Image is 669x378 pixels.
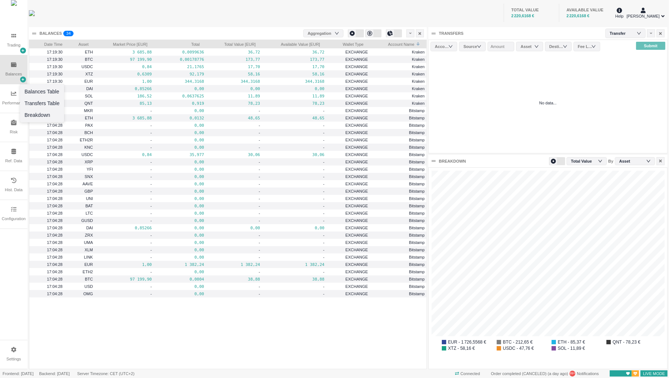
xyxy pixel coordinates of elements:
[259,145,260,149] span: -
[259,174,260,179] span: -
[409,167,425,171] span: Bitstamp
[264,275,324,283] pre: 38,88
[156,158,204,166] pre: 0,00
[66,31,68,38] p: 3
[208,55,260,64] pre: 173,77
[47,240,63,245] span: 17:04:28
[409,160,425,164] span: Bitstamp
[264,48,324,56] pre: 36,72
[85,233,93,237] span: ZRX
[85,123,93,127] span: PAX
[439,158,466,164] div: BREAKDOWN
[448,44,453,49] i: icon: down
[20,109,64,121] li: Breakdown
[409,138,425,142] span: Bitstamp
[549,43,564,50] div: Destination
[323,255,324,259] span: -
[156,107,204,115] pre: 0,00
[345,226,368,230] span: EXCHANGE
[5,187,22,193] div: Hist. Data
[208,260,260,269] pre: 1 382,24
[150,240,152,245] span: -
[345,218,368,223] span: EXCHANGE
[345,182,368,186] span: EXCHANGE
[97,77,152,86] pre: 1,00
[323,233,324,237] span: -
[345,174,368,179] span: EXCHANGE
[156,63,204,71] pre: 21,1765
[259,160,260,164] span: -
[47,218,63,223] span: 17:04:28
[345,72,368,76] span: EXCHANGE
[345,255,368,259] span: EXCHANGE
[259,218,260,223] span: -
[82,152,93,157] span: USDC
[412,94,425,98] span: Kraken
[150,248,152,252] span: -
[85,204,93,208] span: BAT
[156,165,204,174] pre: 0,00
[82,64,93,69] span: USDC
[150,138,152,142] span: -
[520,43,535,50] div: Asset
[345,86,368,91] span: EXCHANGE
[85,72,93,76] span: XTZ
[47,123,63,127] span: 17:04:28
[47,130,63,135] span: 17:04:28
[47,64,63,69] span: 17:19:30
[259,196,260,201] span: -
[84,255,93,259] span: LINK
[534,44,539,49] i: icon: down
[477,44,481,49] i: icon: down
[264,55,324,64] pre: 173,77
[85,50,93,54] span: ETH
[47,262,63,267] span: 17:04:28
[409,211,425,215] span: Bitstamp
[259,123,260,127] span: -
[409,152,425,157] span: Bitstamp
[86,226,93,230] span: DAI
[84,248,93,252] span: XLM
[345,123,368,127] span: EXCHANGE
[264,224,324,232] pre: 0,00
[156,187,204,196] pre: 0,00
[264,99,324,108] pre: 78,23
[86,211,93,215] span: LTC
[345,262,368,267] span: EXCHANGE
[47,79,63,84] span: 17:19:30
[97,99,152,108] pre: 85,13
[409,182,425,186] span: Bitstamp
[84,101,93,105] span: QNT
[97,70,152,78] pre: 0,6309
[150,145,152,149] span: -
[156,246,204,254] pre: 0,00
[435,43,450,50] div: Account
[345,189,368,193] span: EXCHANGE
[323,123,324,127] span: -
[2,216,26,222] div: Configuration
[150,218,152,223] span: -
[264,63,324,71] pre: 17,70
[345,211,368,215] span: EXCHANGE
[409,174,425,179] span: Bitstamp
[47,152,63,157] span: 17:04:28
[409,218,425,223] span: Bitstamp
[412,72,425,76] span: Kraken
[156,173,204,181] pre: 0,00
[208,114,260,122] pre: 48,65
[5,71,22,77] div: Balances
[323,240,324,245] span: -
[412,50,425,54] span: Kraken
[156,92,204,100] pre: 0,0637625
[156,238,204,247] pre: 0,00
[646,159,651,163] i: icon: down
[150,160,152,164] span: -
[345,101,368,105] span: EXCHANGE
[372,40,414,47] span: Account Name
[156,85,204,93] pre: 0,00
[97,48,152,56] pre: 3 685,88
[47,160,63,164] span: 17:04:28
[578,43,593,50] div: Fee Level
[345,248,368,252] span: EXCHANGE
[150,108,152,113] span: -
